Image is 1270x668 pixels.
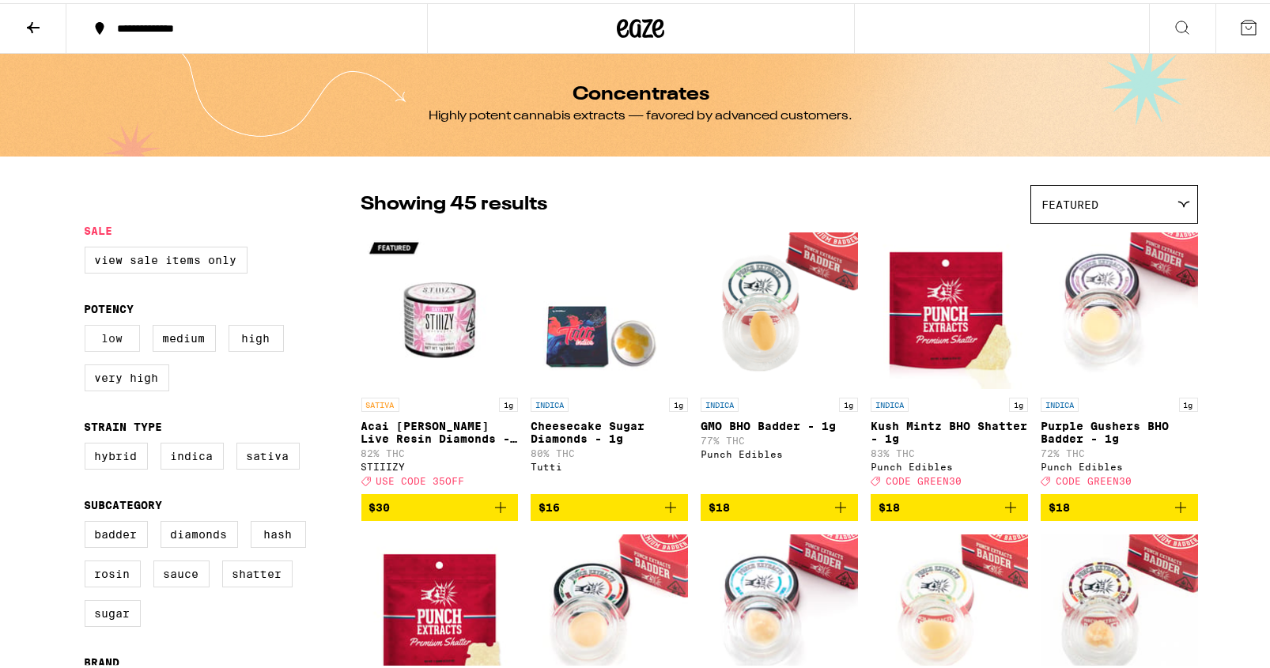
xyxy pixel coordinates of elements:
p: 80% THC [531,445,688,455]
label: Hybrid [85,440,148,466]
label: Sauce [153,557,210,584]
img: STIIIZY - Acai Berry Live Resin Diamonds - 1g [361,228,519,387]
h1: Concentrates [573,82,709,101]
button: Add to bag [361,491,519,518]
p: Cheesecake Sugar Diamonds - 1g [531,417,688,442]
label: Badder [85,518,148,545]
label: Sugar [85,597,141,624]
p: 1g [839,394,858,409]
button: Add to bag [871,491,1028,518]
a: Open page for Cheesecake Sugar Diamonds - 1g from Tutti [531,228,688,491]
button: Add to bag [701,491,858,518]
p: SATIVA [361,394,399,409]
span: $16 [539,498,560,511]
label: Medium [153,322,216,349]
div: Punch Edibles [1041,459,1198,469]
a: Open page for GMO BHO Badder - 1g from Punch Edibles [701,228,858,491]
div: Punch Edibles [701,446,858,456]
p: INDICA [871,394,909,409]
span: $18 [879,498,900,511]
legend: Strain Type [85,417,163,430]
label: High [229,322,284,349]
img: Punch Edibles - Purple Gushers BHO Badder - 1g [1041,228,1198,387]
p: 1g [669,394,688,409]
label: Shatter [222,557,293,584]
span: USE CODE 35OFF [376,473,465,483]
p: INDICA [1041,394,1079,409]
p: 82% THC [361,445,519,455]
p: 77% THC [701,432,858,443]
label: Indica [161,440,224,466]
button: Add to bag [1041,491,1198,518]
p: INDICA [531,394,569,409]
button: Add to bag [531,491,688,518]
p: Showing 45 results [361,188,548,215]
label: Hash [251,518,306,545]
div: STIIIZY [361,459,519,469]
label: Sativa [236,440,300,466]
p: 1g [1009,394,1028,409]
label: Very High [85,361,169,388]
p: Kush Mintz BHO Shatter - 1g [871,417,1028,442]
span: Hi. Need any help? [9,11,114,24]
label: Rosin [85,557,141,584]
label: Diamonds [161,518,238,545]
a: Open page for Kush Mintz BHO Shatter - 1g from Punch Edibles [871,228,1028,491]
p: 72% THC [1041,445,1198,455]
span: CODE GREEN30 [1056,473,1132,483]
img: Punch Edibles - GMO BHO Badder - 1g [701,228,858,387]
a: Open page for Acai Berry Live Resin Diamonds - 1g from STIIIZY [361,228,519,491]
p: Purple Gushers BHO Badder - 1g [1041,417,1198,442]
span: $30 [369,498,391,511]
p: 1g [499,394,518,409]
p: GMO BHO Badder - 1g [701,417,858,429]
legend: Sale [85,221,113,234]
p: INDICA [701,394,739,409]
legend: Brand [85,653,120,666]
label: Low [85,322,140,349]
img: Punch Edibles - Kush Mintz BHO Shatter - 1g [871,228,1028,387]
span: Featured [1042,195,1099,208]
img: Tutti - Cheesecake Sugar Diamonds - 1g [531,228,688,387]
label: View Sale Items Only [85,243,248,270]
a: Open page for Purple Gushers BHO Badder - 1g from Punch Edibles [1041,228,1198,491]
span: CODE GREEN30 [886,473,962,483]
div: Tutti [531,459,688,469]
div: Highly potent cannabis extracts — favored by advanced customers. [429,104,853,122]
p: Acai [PERSON_NAME] Live Resin Diamonds - 1g [361,417,519,442]
span: $18 [1049,498,1070,511]
legend: Subcategory [85,496,163,508]
span: $18 [709,498,730,511]
legend: Potency [85,300,134,312]
p: 1g [1179,394,1198,409]
div: Punch Edibles [871,459,1028,469]
p: 83% THC [871,445,1028,455]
